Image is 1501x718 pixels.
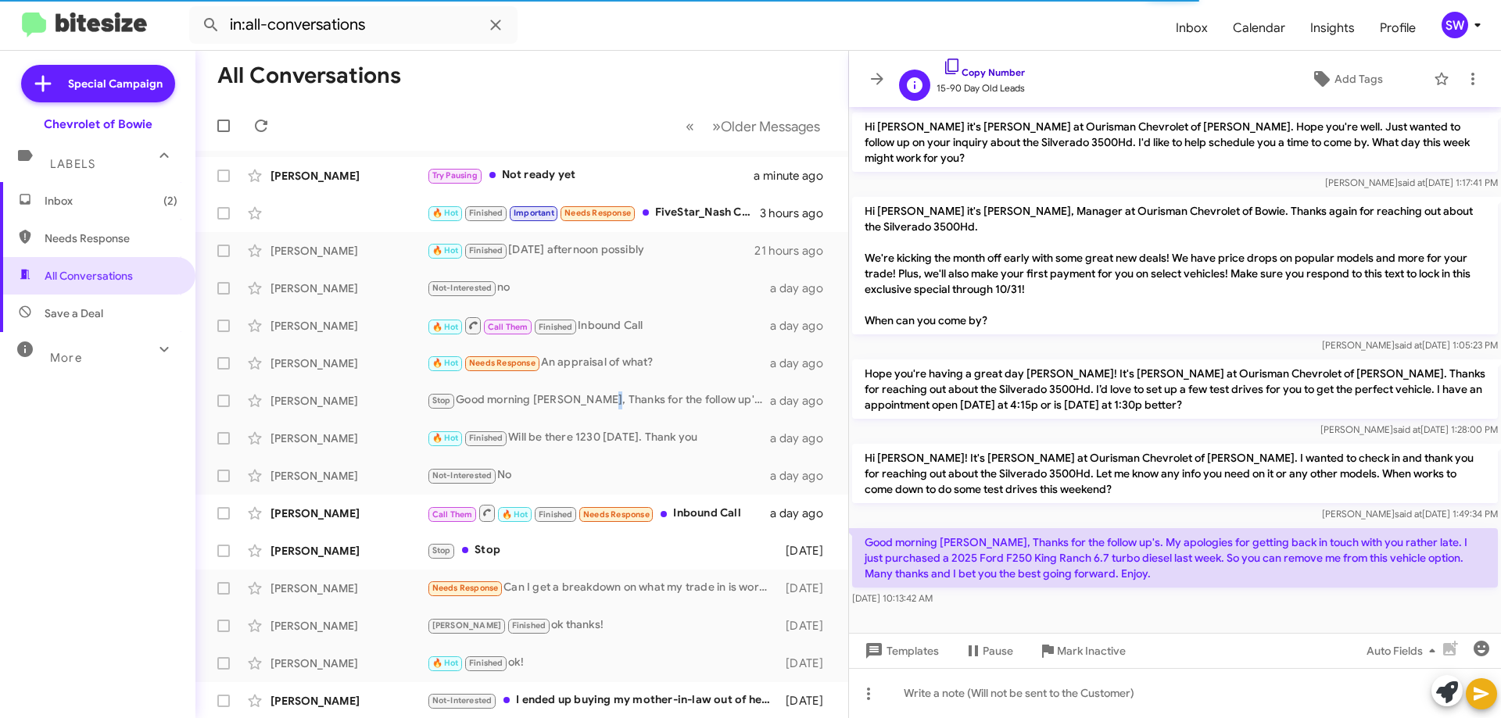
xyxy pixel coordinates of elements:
span: Try Pausing [432,170,478,180]
span: said at [1398,177,1425,188]
button: Auto Fields [1354,637,1454,665]
div: [PERSON_NAME] [270,618,427,634]
div: ok thanks! [427,616,778,634]
span: Finished [469,208,503,218]
button: SW [1428,12,1484,38]
span: [DATE] 10:13:42 AM [852,592,933,604]
input: Search [189,6,518,44]
span: Stop [432,545,451,555]
span: (2) [163,193,177,209]
div: SW [1442,12,1468,38]
div: [DATE] [778,543,836,559]
span: Needs Response [564,208,631,218]
span: Inbox [45,193,177,209]
span: [PERSON_NAME] [DATE] 1:05:23 PM [1322,339,1498,351]
span: 🔥 Hot [432,322,459,332]
p: Hi [PERSON_NAME]! It's [PERSON_NAME] at Ourisman Chevrolet of [PERSON_NAME]. I wanted to check in... [852,444,1498,503]
div: No [427,466,770,484]
span: said at [1393,423,1420,435]
span: said at [1395,339,1422,351]
span: Calendar [1220,5,1298,51]
div: ok! [427,654,778,672]
span: Call Them [488,322,528,332]
span: [PERSON_NAME] [432,620,502,630]
div: [PERSON_NAME] [270,580,427,596]
span: All Conversations [45,268,133,284]
span: Mark Inactive [1057,637,1126,665]
span: Important [514,208,554,218]
h1: All Conversations [217,63,401,88]
div: I ended up buying my mother-in-law out of her car, I'm no longer in the market [427,691,778,709]
p: Hi [PERSON_NAME] it's [PERSON_NAME], Manager at Ourisman Chevrolet of Bowie. Thanks again for rea... [852,197,1498,334]
div: 21 hours ago [754,243,836,259]
p: Hope you're having a great day [PERSON_NAME]! It's [PERSON_NAME] at Ourisman Chevrolet of [PERSON... [852,359,1498,419]
div: [PERSON_NAME] [270,243,427,259]
span: 🔥 Hot [432,658,459,668]
div: 3 hours ago [760,205,836,221]
span: Call Them [432,509,473,520]
span: Needs Response [432,583,499,593]
div: a day ago [770,468,836,484]
span: 🔥 Hot [432,358,459,368]
div: no [427,279,770,297]
div: [DATE] [778,693,836,709]
div: [PERSON_NAME] [270,318,427,334]
span: Needs Response [45,230,177,246]
div: [DATE] [778,618,836,634]
span: « [686,116,694,136]
button: Add Tags [1266,65,1426,93]
a: Copy Number [943,66,1025,78]
div: [PERSON_NAME] [270,168,427,184]
nav: Page navigation example [677,110,829,142]
div: [PERSON_NAME] [270,468,427,484]
span: Not-Interested [432,283,493,293]
button: Pause [951,637,1026,665]
div: a day ago [770,355,836,371]
a: Insights [1298,5,1367,51]
div: An appraisal of what? [427,354,770,372]
div: [DATE] [778,655,836,671]
div: [PERSON_NAME] [270,393,427,409]
span: [PERSON_NAME] [DATE] 1:28:00 PM [1320,423,1498,435]
div: Not ready yet [427,166,754,184]
span: [PERSON_NAME] [DATE] 1:17:41 PM [1325,177,1498,188]
span: 🔥 Hot [432,433,459,443]
span: Finished [469,245,503,255]
span: 🔥 Hot [432,208,459,218]
span: 15-90 Day Old Leads [937,80,1025,96]
span: Stop [432,395,451,405]
div: Inbound Call [427,316,770,335]
span: said at [1395,508,1422,520]
p: Good morning [PERSON_NAME], Thanks for the follow up's. My apologies for getting back in touch wi... [852,528,1498,588]
div: [PERSON_NAME] [270,505,427,521]
div: Will be there 1230 [DATE]. Thank you [427,429,770,447]
span: Pause [983,637,1013,665]
div: a minute ago [754,168,836,184]
span: Special Campaign [68,76,163,91]
a: Profile [1367,5,1428,51]
div: Stop [427,541,778,559]
div: Good morning [PERSON_NAME], Thanks for the follow up's. My apologies for getting back in touch wi... [427,391,770,409]
span: Finished [539,322,573,332]
a: Inbox [1163,5,1220,51]
span: Templates [862,637,939,665]
span: Labels [50,157,95,171]
p: Hi [PERSON_NAME] it's [PERSON_NAME] at Ourisman Chevrolet of [PERSON_NAME]. Hope you're well. Jus... [852,113,1498,172]
span: Finished [539,509,573,520]
div: [PERSON_NAME] [270,655,427,671]
span: 🔥 Hot [502,509,528,520]
div: [PERSON_NAME] [270,355,427,371]
div: Chevrolet of Bowie [44,116,152,132]
span: Finished [469,433,503,443]
button: Templates [849,637,951,665]
button: Mark Inactive [1026,637,1138,665]
span: 🔥 Hot [432,245,459,255]
button: Next [703,110,829,142]
a: Special Campaign [21,65,175,102]
span: Older Messages [721,118,820,135]
div: a day ago [770,393,836,409]
div: a day ago [770,430,836,446]
span: Needs Response [469,358,536,368]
